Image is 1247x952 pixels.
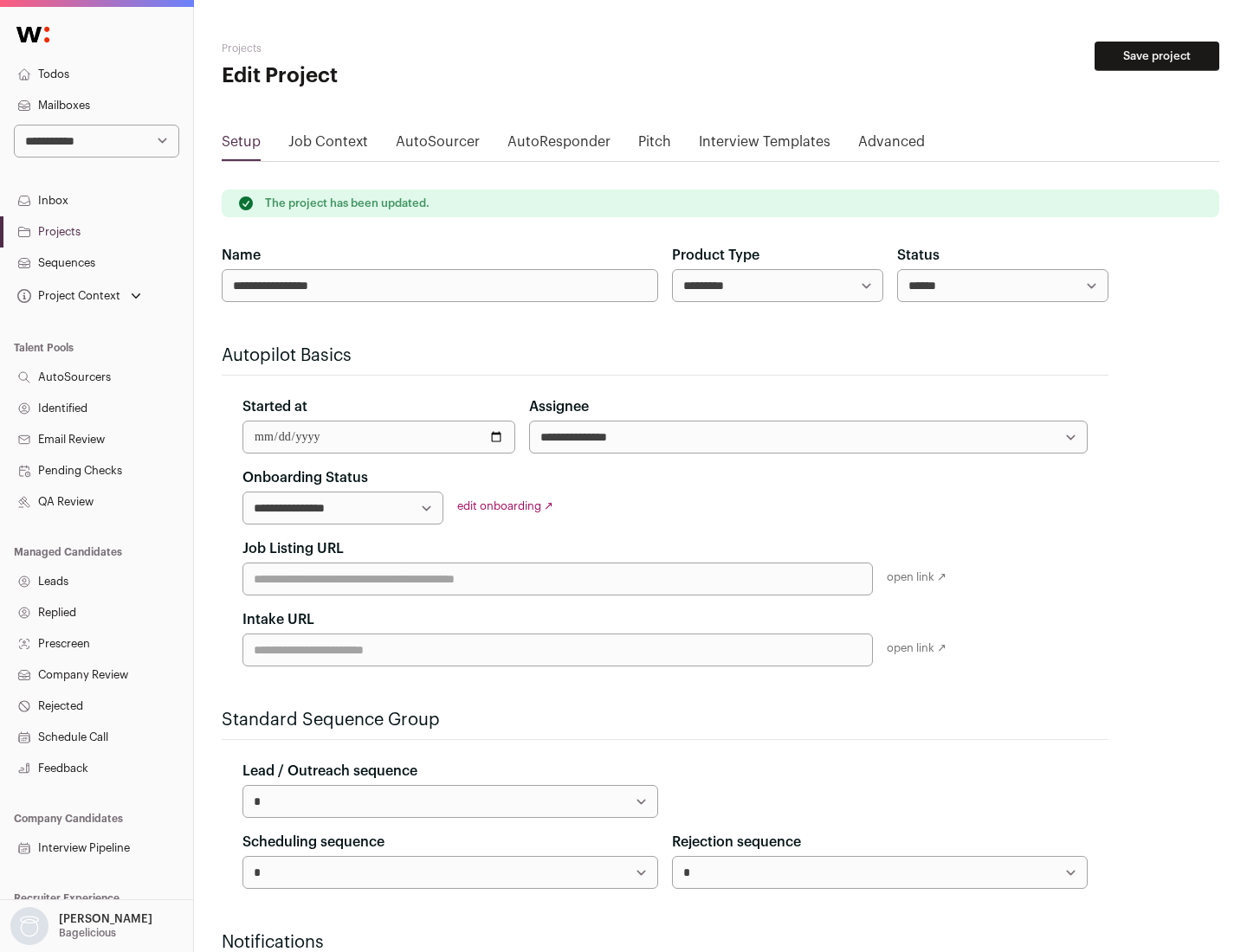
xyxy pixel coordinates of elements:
img: Wellfound [7,17,59,52]
a: Pitch [638,132,671,159]
p: The project has been updated. [265,196,430,210]
label: Status [897,245,940,266]
a: Advanced [858,132,925,159]
label: Lead / Outreach sequence [242,761,417,782]
label: Rejection sequence [672,832,801,852]
h2: Projects [222,42,554,55]
h1: Edit Project [222,62,554,90]
a: AutoResponder [507,132,611,159]
label: Intake URL [242,609,314,630]
p: [PERSON_NAME] [59,912,152,926]
button: Open dropdown [7,907,156,945]
button: Open dropdown [14,284,145,308]
label: Onboarding Status [242,467,368,488]
a: AutoSourcer [396,132,480,159]
img: nopic.png [10,907,48,945]
a: Interview Templates [699,132,830,159]
a: Job Context [288,132,368,159]
label: Assignee [529,396,589,417]
a: edit onboarding ↗ [457,500,553,511]
p: Bagelicious [59,926,116,940]
a: Setup [222,132,261,159]
label: Name [222,245,261,266]
h2: Standard Sequence Group [222,708,1108,732]
div: Project Context [14,289,120,303]
button: Save project [1095,42,1219,71]
label: Started at [242,396,307,417]
h2: Autopilot Basics [222,344,1108,368]
label: Job Listing URL [242,538,344,559]
label: Scheduling sequence [242,832,384,852]
label: Product Type [672,245,759,266]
